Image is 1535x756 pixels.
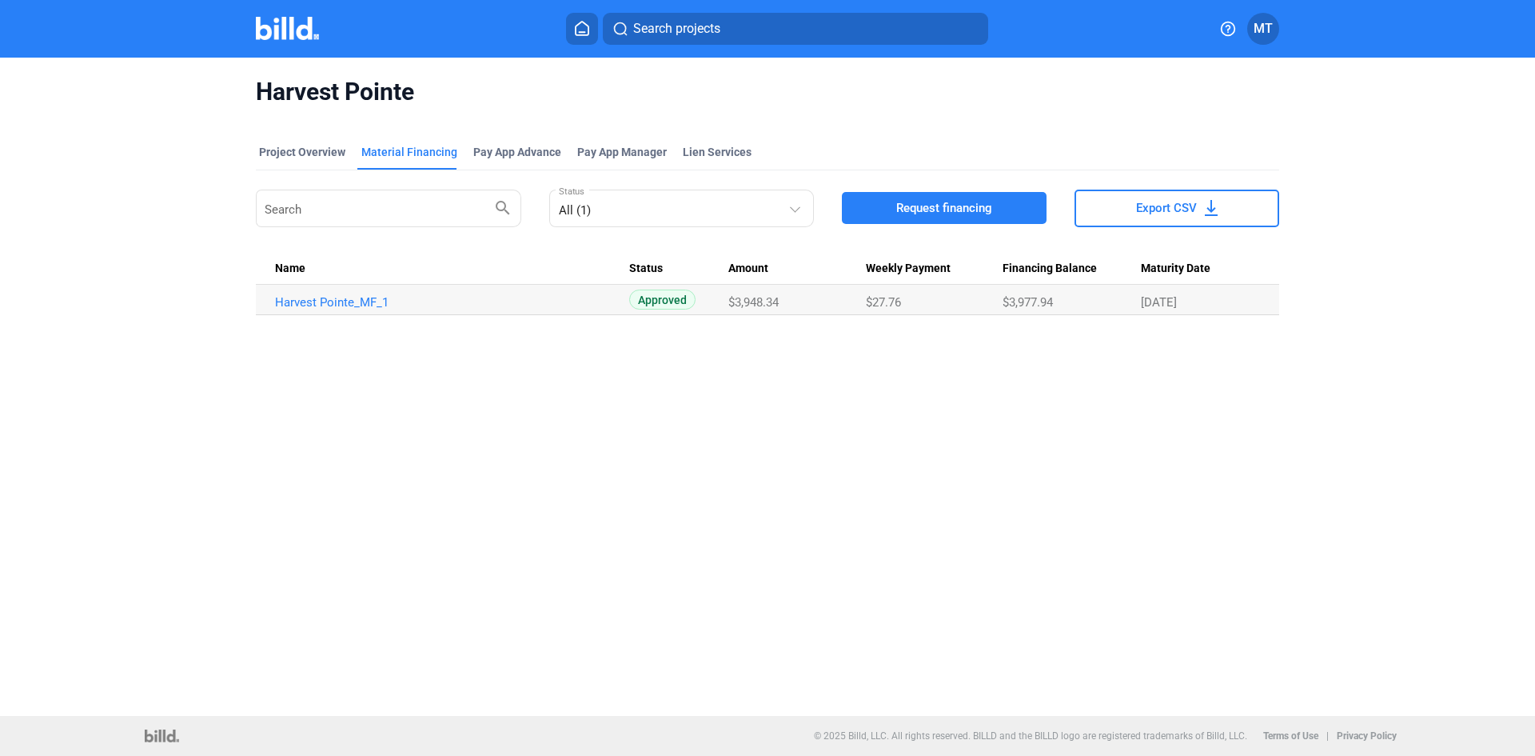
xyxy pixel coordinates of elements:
[728,262,865,276] div: Amount
[559,203,591,218] mat-select-trigger: All (1)
[1003,262,1097,276] span: Financing Balance
[1337,730,1397,742] b: Privacy Policy
[603,13,988,45] button: Search projects
[145,730,179,742] img: logo
[1326,730,1329,742] p: |
[629,262,729,276] div: Status
[629,290,696,310] span: Approved
[361,144,457,160] div: Material Financing
[728,262,768,276] span: Amount
[1141,295,1177,310] span: [DATE]
[1074,190,1279,227] button: Export CSV
[1254,19,1273,38] span: MT
[866,295,901,310] span: $27.76
[896,200,992,216] span: Request financing
[814,730,1247,742] p: © 2025 Billd, LLC. All rights reserved. BILLD and the BILLD logo are registered trademarks of Bil...
[633,19,720,38] span: Search projects
[1003,262,1140,276] div: Financing Balance
[473,144,561,160] div: Pay App Advance
[275,295,629,310] a: Harvest Pointe_MF_1
[1247,13,1279,45] button: MT
[1141,262,1260,276] div: Maturity Date
[256,77,1279,107] span: Harvest Pointe
[1263,730,1318,742] b: Terms of Use
[493,198,512,217] mat-icon: search
[1141,262,1210,276] span: Maturity Date
[259,144,345,160] div: Project Overview
[577,144,667,160] span: Pay App Manager
[1003,295,1053,310] span: $3,977.94
[256,17,319,40] img: Billd Company Logo
[842,192,1047,224] button: Request financing
[728,295,779,310] span: $3,948.34
[275,262,629,276] div: Name
[866,262,1003,276] div: Weekly Payment
[629,262,663,276] span: Status
[683,144,752,160] div: Lien Services
[866,262,951,276] span: Weekly Payment
[1136,200,1197,216] span: Export CSV
[275,262,305,276] span: Name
